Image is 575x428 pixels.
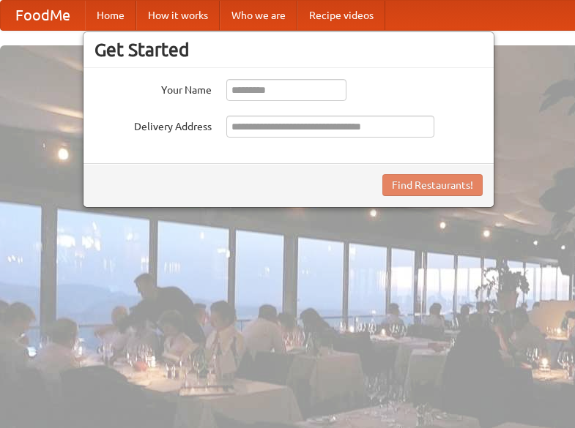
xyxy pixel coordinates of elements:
[220,1,297,30] a: Who we are
[85,1,136,30] a: Home
[1,1,85,30] a: FoodMe
[94,116,212,134] label: Delivery Address
[382,174,483,196] button: Find Restaurants!
[297,1,385,30] a: Recipe videos
[136,1,220,30] a: How it works
[94,39,483,61] h3: Get Started
[94,79,212,97] label: Your Name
